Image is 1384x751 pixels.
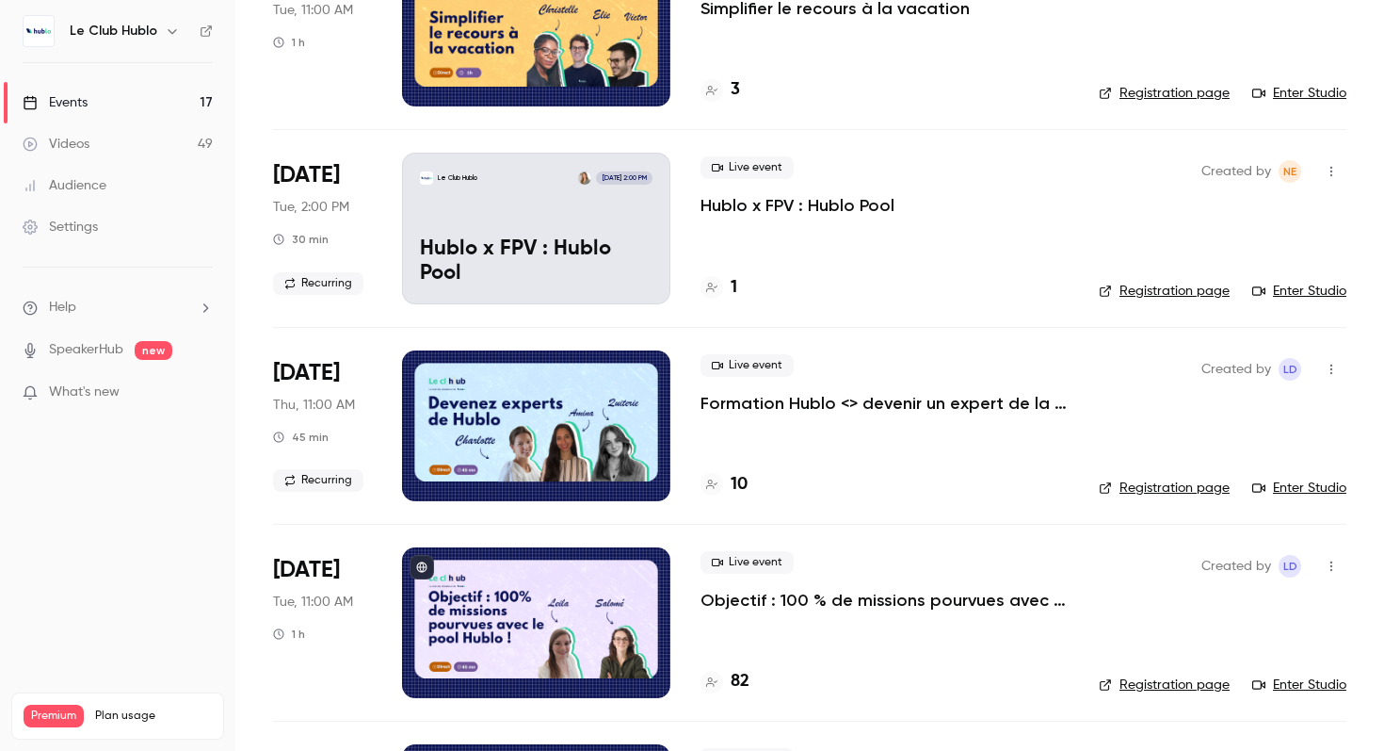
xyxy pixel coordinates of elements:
span: Plan usage [95,709,212,724]
span: Live event [700,551,794,574]
a: 1 [700,275,737,301]
a: Hublo x FPV : Hublo PoolLe Club HubloNoelia Enriquez[DATE] 2:00 PMHublo x FPV : Hublo Pool [402,153,670,303]
a: Registration page [1099,479,1230,498]
span: Leila Domec [1279,555,1301,578]
a: 3 [700,77,740,103]
a: Enter Studio [1252,479,1346,498]
span: Live event [700,156,794,179]
a: Registration page [1099,676,1230,694]
li: help-dropdown-opener [23,298,213,318]
a: Registration page [1099,282,1230,301]
h4: 82 [731,669,749,694]
a: 10 [700,472,748,498]
h4: 1 [731,275,737,301]
div: Settings [23,218,98,237]
img: Le Club Hublo [24,16,54,46]
span: Premium [24,705,84,727]
span: Recurring [273,469,363,492]
span: Created by [1201,555,1271,578]
a: Formation Hublo <> devenir un expert de la plateforme ! [700,392,1069,415]
div: 1 h [273,35,305,50]
span: new [135,341,172,360]
span: [DATE] 2:00 PM [596,171,652,185]
a: Registration page [1099,84,1230,103]
span: LD [1283,555,1297,578]
span: What's new [49,383,120,402]
span: [DATE] [273,358,340,388]
h6: Le Club Hublo [70,22,157,41]
a: Enter Studio [1252,84,1346,103]
div: Sep 30 Tue, 2:00 PM (Europe/Paris) [273,153,372,303]
div: Oct 7 Tue, 11:00 AM (Europe/Paris) [273,547,372,698]
span: NE [1283,160,1296,183]
span: Tue, 11:00 AM [273,593,353,612]
span: Help [49,298,76,318]
span: [DATE] [273,555,340,585]
span: Tue, 11:00 AM [273,1,353,20]
span: Created by [1201,160,1271,183]
div: Videos [23,135,89,154]
h4: 10 [731,472,748,498]
a: SpeakerHub [49,340,123,360]
div: Audience [23,176,106,195]
div: 1 h [273,627,305,642]
span: Tue, 2:00 PM [273,198,349,217]
span: Recurring [273,272,363,295]
span: Leila Domec [1279,358,1301,381]
div: Oct 2 Thu, 11:00 AM (Europe/Paris) [273,351,372,501]
p: Le Club Hublo [438,173,477,183]
span: Live event [700,354,794,377]
span: Thu, 11:00 AM [273,396,355,415]
div: 45 min [273,430,329,445]
a: 82 [700,669,749,694]
span: [DATE] [273,160,340,190]
h4: 3 [731,77,740,103]
div: Events [23,93,88,112]
iframe: Noticeable Trigger [190,384,213,401]
span: Created by [1201,358,1271,381]
a: Enter Studio [1252,676,1346,694]
span: Noelia Enriquez [1279,160,1301,183]
img: Hublo x FPV : Hublo Pool [420,171,433,185]
a: Hublo x FPV : Hublo Pool [700,194,894,217]
p: Hublo x FPV : Hublo Pool [420,237,652,286]
span: LD [1283,358,1297,381]
img: Noelia Enriquez [578,171,591,185]
a: Objectif : 100 % de missions pourvues avec le pool Hublo ! [700,589,1069,612]
a: Enter Studio [1252,282,1346,301]
div: 30 min [273,232,329,247]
